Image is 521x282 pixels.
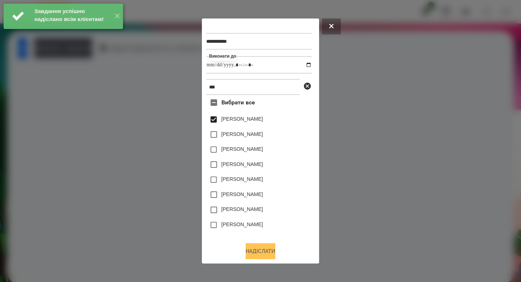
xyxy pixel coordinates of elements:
[221,221,263,228] label: [PERSON_NAME]
[221,206,263,213] label: [PERSON_NAME]
[221,161,263,168] label: [PERSON_NAME]
[221,98,255,107] span: Вибрати все
[209,52,236,61] label: Виконати до
[221,236,306,243] label: [PERSON_NAME] [PERSON_NAME]
[221,115,263,123] label: [PERSON_NAME]
[221,191,263,198] label: [PERSON_NAME]
[221,130,263,138] label: [PERSON_NAME]
[34,7,109,23] div: Завдання успішно надіслано всім клієнтам!
[221,145,263,153] label: [PERSON_NAME]
[246,243,275,259] button: Надіслати
[221,175,263,183] label: [PERSON_NAME]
